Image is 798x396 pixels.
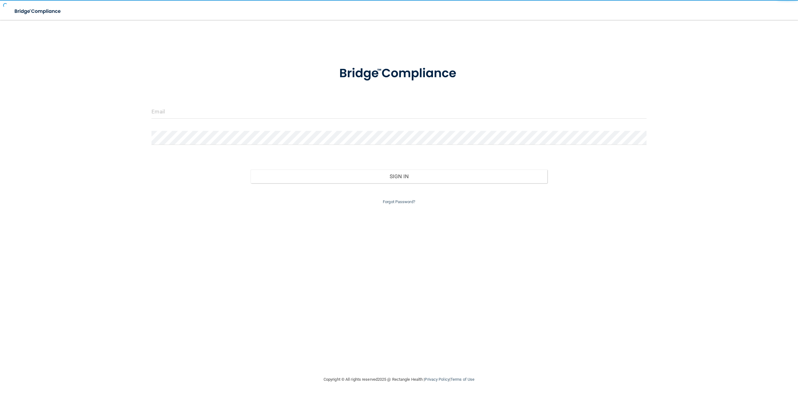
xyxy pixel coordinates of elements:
[326,57,472,90] img: bridge_compliance_login_screen.278c3ca4.svg
[9,5,67,18] img: bridge_compliance_login_screen.278c3ca4.svg
[151,105,646,119] input: Email
[251,169,547,183] button: Sign In
[383,199,415,204] a: Forgot Password?
[425,377,449,382] a: Privacy Policy
[450,377,474,382] a: Terms of Use
[285,370,513,389] div: Copyright © All rights reserved 2025 @ Rectangle Health | |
